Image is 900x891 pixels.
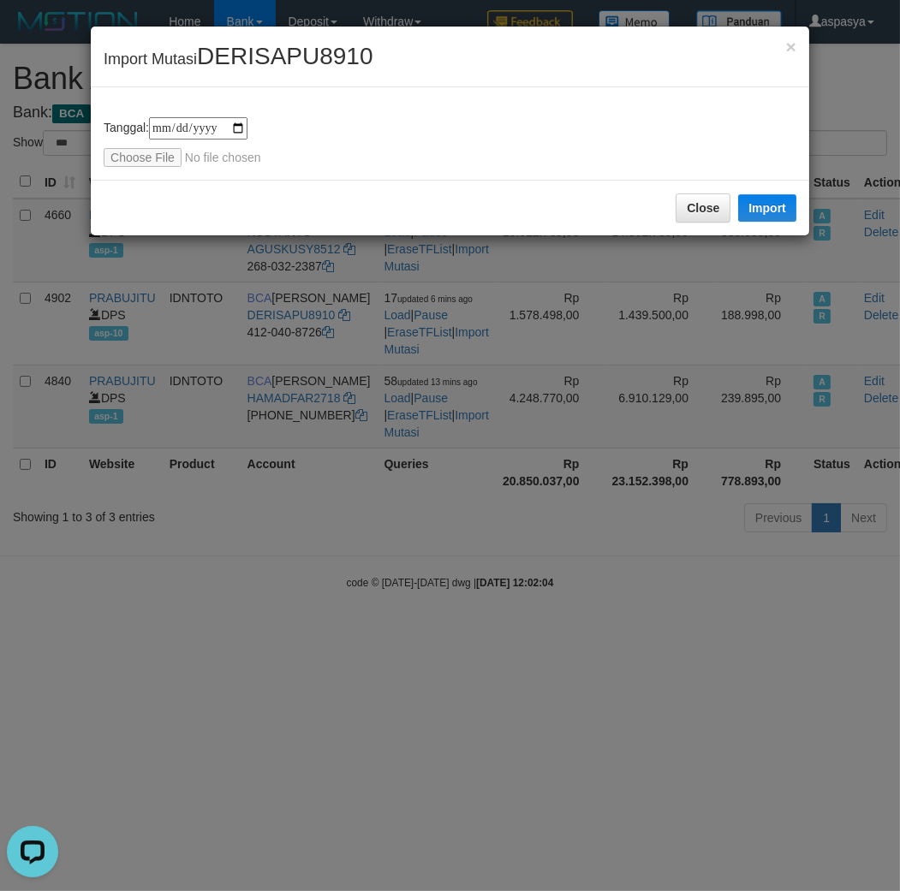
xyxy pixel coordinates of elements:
[786,38,796,56] button: Close
[786,37,796,56] span: ×
[197,43,373,69] span: DERISAPU8910
[104,117,796,167] div: Tanggal:
[104,50,373,68] span: Import Mutasi
[7,7,58,58] button: Open LiveChat chat widget
[676,193,730,223] button: Close
[738,194,796,222] button: Import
